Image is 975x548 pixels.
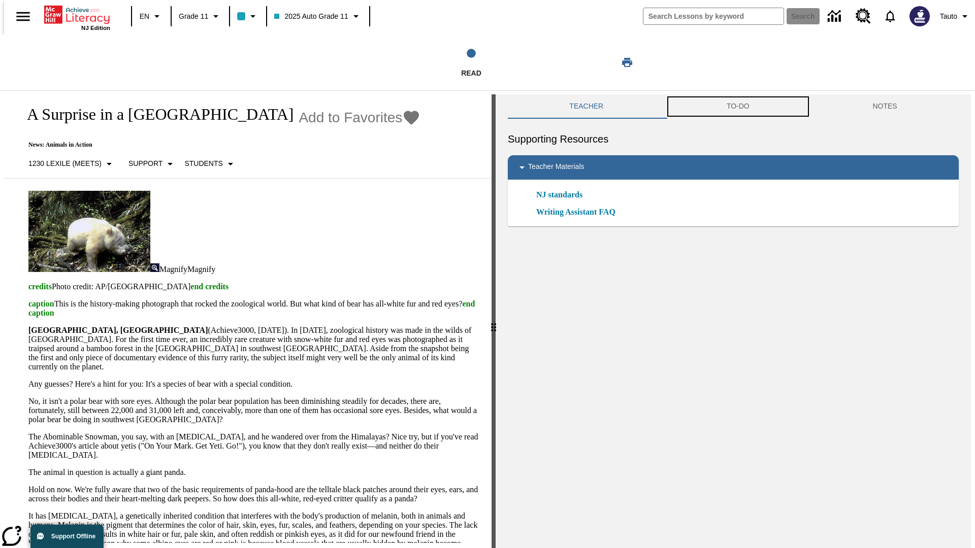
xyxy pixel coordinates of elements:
[643,8,784,24] input: search field
[508,94,665,119] button: Teacher
[496,94,971,548] div: activity
[24,155,119,173] button: Select Lexile, 1230 Lexile (Meets)
[28,158,102,169] p: 1230 Lexile (Meets)
[159,265,187,273] span: Magnify
[135,7,168,25] button: Language: EN, Select a language
[51,533,95,540] span: Support Offline
[877,3,903,29] a: Notifications
[28,326,479,371] p: (Achieve3000, [DATE]). In [DATE], zoological history was made in the wilds of [GEOGRAPHIC_DATA]. ...
[179,11,208,22] span: Grade 11
[187,265,215,273] span: Magnify
[81,25,110,31] span: NJ Edition
[150,263,159,272] img: Magnify
[28,299,54,308] span: caption
[461,69,481,77] span: Read
[16,141,420,149] p: News: Animals in Action
[28,282,479,291] p: Photo credit: AP/[GEOGRAPHIC_DATA]
[28,468,479,477] p: The animal in question is actually a giant panda.
[8,2,38,31] button: Open side menu
[909,6,930,26] img: Avatar
[28,380,479,389] p: Any guesses? Here's a hint for you: It's a species of bear with a special condition.
[184,158,222,169] p: Students
[175,7,226,25] button: Grade: Grade 11, Select a grade
[44,4,110,31] div: Home
[903,3,936,29] button: Select a new avatar
[28,432,479,460] p: The Abominable Snowman, you say, with an [MEDICAL_DATA], and he wandered over from the Himalayas?...
[536,189,589,201] a: NJ standards
[30,525,104,548] button: Support Offline
[16,105,294,124] h1: A Surprise in a [GEOGRAPHIC_DATA]
[299,109,420,126] button: Add to Favorites - A Surprise in a Bamboo Forest
[28,282,52,291] span: credits
[124,155,180,173] button: Scaffolds, Support
[274,11,348,22] span: 2025 Auto Grade 11
[28,397,479,424] p: No, it isn't a polar bear with sore eyes. Although the polar bear population has been diminishing...
[811,94,959,119] button: NOTES
[28,191,150,272] img: albino pandas in China are sometimes mistaken for polar bears
[536,206,622,218] a: Writing Assistant FAQ
[940,11,957,22] span: Tauto
[508,131,959,147] h6: Supporting Resources
[508,155,959,180] div: Teacher Materials
[28,326,208,334] strong: [GEOGRAPHIC_DATA], [GEOGRAPHIC_DATA]
[508,94,959,119] div: Instructional Panel Tabs
[270,7,366,25] button: Class: 2025 Auto Grade 11, Select your class
[822,3,850,30] a: Data Center
[28,485,479,503] p: Hold on now. We're fully aware that two of the basic requirements of panda-hood are the telltale ...
[850,3,877,30] a: Resource Center, Will open in new tab
[611,53,643,72] button: Print
[492,94,496,548] div: Press Enter or Spacebar and then press right and left arrow keys to move the slider
[528,161,584,174] p: Teacher Materials
[190,282,229,291] span: end credits
[28,299,479,318] p: This is the history-making photograph that rocked the zoological world. But what kind of bear has...
[28,299,475,317] span: end caption
[665,94,811,119] button: TO-DO
[299,110,402,126] span: Add to Favorites
[180,155,240,173] button: Select Student
[936,7,975,25] button: Profile/Settings
[233,7,263,25] button: Class color is light blue. Change class color
[340,35,603,90] button: Read step 1 of 1
[140,11,149,22] span: EN
[128,158,162,169] p: Support
[4,94,492,543] div: reading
